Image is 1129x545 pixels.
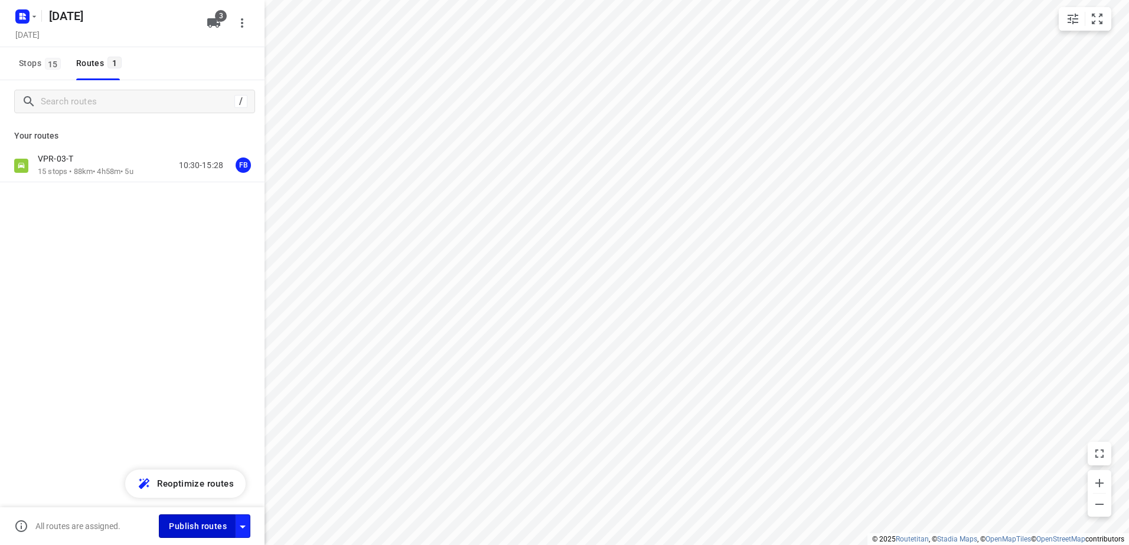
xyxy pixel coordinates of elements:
[1059,7,1111,31] div: small contained button group
[157,476,234,491] span: Reoptimize routes
[169,519,227,534] span: Publish routes
[872,535,1124,543] li: © 2025 , © , © © contributors
[38,166,133,178] p: 15 stops • 88km • 4h58m • 5u
[215,10,227,22] span: 3
[44,6,197,25] h5: [DATE]
[236,157,251,173] div: FB
[41,93,234,111] input: Search routes
[236,518,250,533] div: Driver app settings
[231,153,255,177] button: FB
[230,11,254,35] button: More
[76,56,125,71] div: Routes
[159,514,236,537] button: Publish routes
[937,535,977,543] a: Stadia Maps
[35,521,120,531] p: All routes are assigned.
[896,535,929,543] a: Routetitan
[202,11,226,35] button: 3
[125,470,246,498] button: Reoptimize routes
[19,56,64,71] span: Stops
[234,95,247,108] div: /
[14,130,250,142] p: Your routes
[986,535,1031,543] a: OpenMapTiles
[1085,7,1109,31] button: Fit zoom
[11,28,44,41] h5: [DATE]
[1036,535,1085,543] a: OpenStreetMap
[38,153,80,164] p: VPR-03-T
[179,159,223,172] p: 10:30-15:28
[45,58,61,70] span: 15
[1061,7,1085,31] button: Map settings
[107,57,122,68] span: 1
